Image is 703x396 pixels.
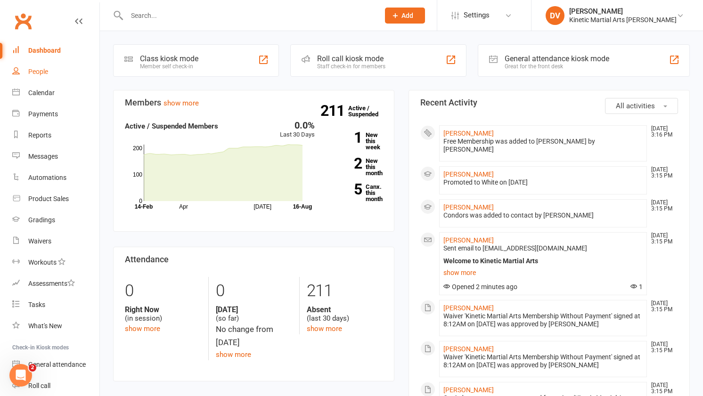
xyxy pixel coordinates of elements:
a: 5Canx. this month [329,184,383,202]
a: Tasks [12,294,99,315]
div: Free Membership was added to [PERSON_NAME] by [PERSON_NAME] [443,137,643,154]
div: Last 30 Days [280,121,315,140]
a: Assessments [12,273,99,294]
a: Product Sales [12,188,99,210]
div: Calendar [28,89,55,97]
a: show more [163,99,199,107]
time: [DATE] 3:16 PM [646,126,678,138]
span: All activities [616,102,655,110]
div: 211 [307,277,383,305]
h3: Members [125,98,383,107]
a: [PERSON_NAME] [443,129,494,137]
div: No change from [DATE] [216,323,292,348]
a: General attendance kiosk mode [12,354,99,375]
span: Add [401,12,413,19]
a: Dashboard [12,40,99,61]
div: Tasks [28,301,45,308]
div: Staff check-in for members [317,63,385,70]
div: Automations [28,174,66,181]
strong: 211 [320,104,348,118]
a: 2New this month [329,158,383,176]
div: Product Sales [28,195,69,202]
div: People [28,68,48,75]
div: Dashboard [28,47,61,54]
a: Automations [12,167,99,188]
div: Assessments [28,280,75,287]
time: [DATE] 3:15 PM [646,167,678,179]
strong: 2 [329,156,362,170]
a: 1New this week [329,132,383,150]
a: show more [307,324,342,333]
a: Clubworx [11,9,35,33]
time: [DATE] 3:15 PM [646,382,678,395]
div: Great for the front desk [505,63,609,70]
strong: Absent [307,305,383,314]
button: All activities [605,98,678,114]
div: Gradings [28,216,55,224]
a: show more [216,350,251,359]
a: Payments [12,104,99,125]
a: [PERSON_NAME] [443,236,494,244]
strong: Right Now [125,305,201,314]
div: [PERSON_NAME] [569,7,677,16]
a: [PERSON_NAME] [443,170,494,178]
div: (in session) [125,305,201,323]
div: Class kiosk mode [140,54,198,63]
a: Calendar [12,82,99,104]
div: Kinetic Martial Arts [PERSON_NAME] [569,16,677,24]
a: show more [125,324,160,333]
div: Waiver 'Kinetic Martial Arts Membership Without Payment' signed at 8:12AM on [DATE] was approved ... [443,312,643,328]
a: 211Active / Suspended [348,98,390,124]
input: Search... [124,9,373,22]
a: Reports [12,125,99,146]
div: Waiver 'Kinetic Martial Arts Membership Without Payment' signed at 8:12AM on [DATE] was approved ... [443,353,643,369]
strong: 5 [329,182,362,196]
span: Settings [464,5,490,26]
div: General attendance [28,361,86,368]
div: What's New [28,322,62,330]
span: Sent email to [EMAIL_ADDRESS][DOMAIN_NAME] [443,244,587,252]
span: 2 [29,364,36,372]
a: What's New [12,315,99,337]
h3: Recent Activity [420,98,678,107]
a: Messages [12,146,99,167]
div: Roll call kiosk mode [317,54,385,63]
a: [PERSON_NAME] [443,386,494,394]
div: Condors was added to contact by [PERSON_NAME] [443,211,643,219]
div: 0 [216,277,292,305]
div: Messages [28,153,58,160]
a: [PERSON_NAME] [443,304,494,312]
div: 0 [125,277,201,305]
a: Workouts [12,252,99,273]
strong: 1 [329,130,362,145]
span: Opened 2 minutes ago [443,283,517,291]
button: Add [385,8,425,24]
strong: Active / Suspended Members [125,122,218,130]
div: Welcome to Kinetic Martial Arts [443,257,643,265]
h3: Attendance [125,255,383,264]
strong: [DATE] [216,305,292,314]
div: Reports [28,131,51,139]
div: Promoted to White on [DATE] [443,178,643,186]
div: 0.0% [280,121,315,130]
div: Member self check-in [140,63,198,70]
a: People [12,61,99,82]
div: General attendance kiosk mode [505,54,609,63]
time: [DATE] 3:15 PM [646,341,678,354]
div: (last 30 days) [307,305,383,323]
div: Roll call [28,382,50,389]
a: Gradings [12,210,99,231]
div: Waivers [28,237,51,245]
time: [DATE] 3:15 PM [646,233,678,245]
time: [DATE] 3:15 PM [646,200,678,212]
a: [PERSON_NAME] [443,203,494,211]
div: Payments [28,110,58,118]
a: Waivers [12,231,99,252]
div: (so far) [216,305,292,323]
a: show more [443,266,643,279]
div: Workouts [28,259,57,266]
span: 1 [630,283,643,291]
time: [DATE] 3:15 PM [646,300,678,313]
a: [PERSON_NAME] [443,345,494,353]
iframe: Intercom live chat [9,364,32,387]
